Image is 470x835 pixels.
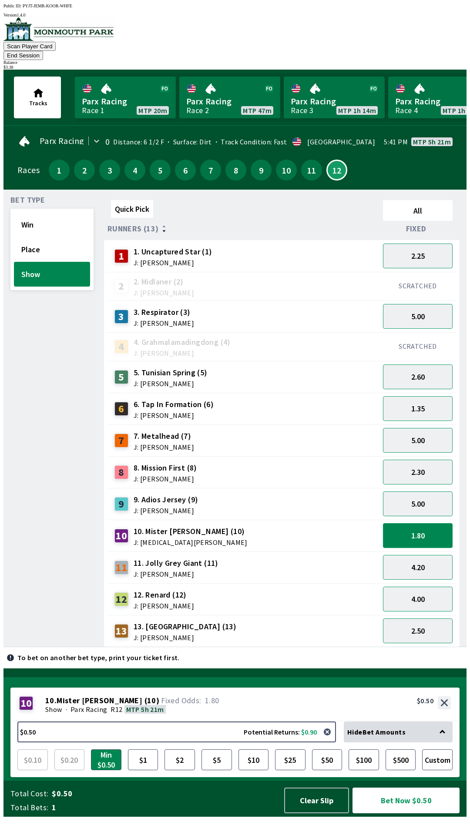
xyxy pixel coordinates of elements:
div: 7 [114,434,128,448]
span: 5. Tunisian Spring (5) [134,367,208,378]
span: $1 [130,751,156,768]
span: 2.50 [411,626,425,636]
span: J: [PERSON_NAME] [134,634,236,641]
button: 2.30 [383,460,453,484]
span: 8 [228,167,244,173]
span: J: [PERSON_NAME] [134,507,198,514]
button: $100 [349,749,379,770]
button: All [383,200,453,221]
span: 9 [253,167,269,173]
button: 6 [175,160,196,180]
span: Parx Racing [40,137,84,144]
button: Win [14,212,90,237]
span: $2 [167,751,193,768]
span: J: [PERSON_NAME] [134,320,194,327]
button: Custom [422,749,453,770]
button: $25 [275,749,305,770]
div: [GEOGRAPHIC_DATA] [307,138,375,145]
span: MTP 1h 14m [338,107,376,114]
div: 4 [114,340,128,354]
div: 1 [114,249,128,263]
span: 12. Renard (12) [134,589,194,601]
div: 12 [114,592,128,606]
button: 2.60 [383,364,453,389]
span: Distance: 6 1/2 F [113,137,164,146]
button: End Session [3,51,43,60]
span: Mister [PERSON_NAME] [57,696,142,705]
div: 0 [105,138,110,145]
div: SCRATCHED [383,281,453,290]
span: Total Bets: [10,802,48,813]
button: $500 [386,749,416,770]
button: 5.00 [383,304,453,329]
span: $10 [241,751,267,768]
button: 3 [99,160,120,180]
span: 4.20 [411,562,425,572]
span: 2 [76,167,93,173]
span: 10. Mister [PERSON_NAME] (10) [134,526,248,537]
div: Race 3 [291,107,313,114]
div: Fixed [379,224,456,233]
button: $10 [238,749,269,770]
span: $500 [388,751,414,768]
div: Races [17,167,40,174]
span: 1.35 [411,404,425,414]
span: 3 [101,167,118,173]
button: 1.80 [383,523,453,548]
button: 1.35 [383,396,453,421]
span: MTP 20m [138,107,167,114]
span: 4 [127,167,143,173]
div: 10 [19,696,33,710]
span: Tracks [29,99,47,107]
span: J: [PERSON_NAME] [134,475,197,482]
button: 4.00 [383,587,453,611]
button: 12 [326,160,347,180]
div: 8 [114,465,128,479]
span: 8. Mission First (8) [134,462,197,474]
span: J: [PERSON_NAME] [134,444,194,451]
span: J: [PERSON_NAME] [134,380,208,387]
button: $50 [312,749,342,770]
div: $ 3.38 [3,65,467,70]
button: 7 [200,160,221,180]
button: 2.25 [383,244,453,268]
span: $100 [351,751,377,768]
div: 9 [114,497,128,511]
button: 2.50 [383,618,453,643]
span: Custom [424,751,450,768]
button: Min $0.50 [91,749,121,770]
button: $1 [128,749,158,770]
span: $25 [277,751,303,768]
span: Hide Bet Amounts [347,728,406,736]
a: Parx RacingRace 1MTP 20m [75,77,176,118]
span: Runners (13) [107,225,159,232]
span: All [387,206,449,216]
button: 5 [150,160,171,180]
span: 12 [329,168,344,172]
span: 5.00 [411,311,425,321]
div: 6 [114,402,128,416]
span: Parx Racing [82,96,169,107]
div: Race 1 [82,107,104,114]
button: Tracks [14,77,61,118]
span: Quick Pick [115,204,149,214]
span: MTP 47m [243,107,272,114]
span: Place [21,244,83,254]
span: 10 . [45,696,57,705]
span: J: [PERSON_NAME] [134,350,231,357]
button: 10 [276,160,297,180]
button: 1 [49,160,70,180]
button: 2 [74,160,95,180]
span: R12 [111,705,122,714]
span: 2. Midlaner (2) [134,276,194,287]
span: · [66,705,67,714]
span: 11 [303,167,320,173]
span: 7 [202,167,219,173]
span: J: [MEDICAL_DATA][PERSON_NAME] [134,539,248,546]
span: 7. Metalhead (7) [134,431,194,442]
div: Public ID: [3,3,467,8]
span: J: [PERSON_NAME] [134,571,218,578]
span: Surface: Dirt [164,137,212,146]
span: 10 [278,167,295,173]
button: Quick Pick [111,200,153,218]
